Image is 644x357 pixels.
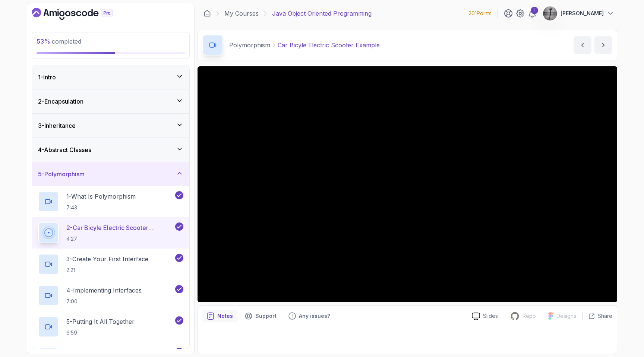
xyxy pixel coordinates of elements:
[38,73,56,82] h3: 1 - Intro
[483,312,498,320] p: Slides
[598,312,612,320] p: Share
[66,255,148,263] p: 3 - Create Your First Interface
[66,204,136,211] p: 7:43
[561,10,604,17] p: [PERSON_NAME]
[523,312,536,320] p: Repo
[299,312,330,320] p: Any issues?
[32,162,189,186] button: 5-Polymorphism
[528,9,537,18] a: 1
[38,145,91,154] h3: 4 - Abstract Classes
[240,310,281,322] button: Support button
[224,9,259,18] a: My Courses
[66,298,142,305] p: 7:00
[32,65,189,89] button: 1-Intro
[255,312,277,320] p: Support
[543,6,614,21] button: user profile image[PERSON_NAME]
[32,114,189,138] button: 3-Inheritance
[468,10,492,17] p: 201 Points
[543,6,557,20] img: user profile image
[198,66,617,302] iframe: 2 - Car Bicyle Electric Scooter Example
[66,223,174,232] p: 2 - Car Bicyle Electric Scooter Example
[32,138,189,162] button: 4-Abstract Classes
[38,254,183,275] button: 3-Create Your First Interface2:21
[284,310,335,322] button: Feedback button
[38,121,76,130] h3: 3 - Inheritance
[38,285,183,306] button: 4-Implementing Interfaces7:00
[66,329,135,337] p: 6:59
[229,41,270,50] p: Polymorphism
[272,9,372,18] p: Java Object Oriented Programming
[66,235,174,243] p: 4:27
[38,316,183,337] button: 5-Putting It All Together6:59
[66,286,142,295] p: 4 - Implementing Interfaces
[66,192,136,201] p: 1 - What Is Polymorphism
[203,10,211,17] a: Dashboard
[582,312,612,320] button: Share
[32,89,189,113] button: 2-Encapsulation
[38,97,83,106] h3: 2 - Encapsulation
[66,317,135,326] p: 5 - Putting It All Together
[217,312,233,320] p: Notes
[202,310,237,322] button: notes button
[556,312,576,320] p: Designs
[531,7,538,14] div: 1
[38,170,85,178] h3: 5 - Polymorphism
[37,38,50,45] span: 53 %
[594,36,612,54] button: next content
[32,8,130,20] a: Dashboard
[66,266,148,274] p: 2:21
[574,36,591,54] button: previous content
[278,41,380,50] p: Car Bicyle Electric Scooter Example
[37,38,81,45] span: completed
[466,312,504,320] a: Slides
[38,191,183,212] button: 1-What Is Polymorphism7:43
[38,222,183,243] button: 2-Car Bicyle Electric Scooter Example4:27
